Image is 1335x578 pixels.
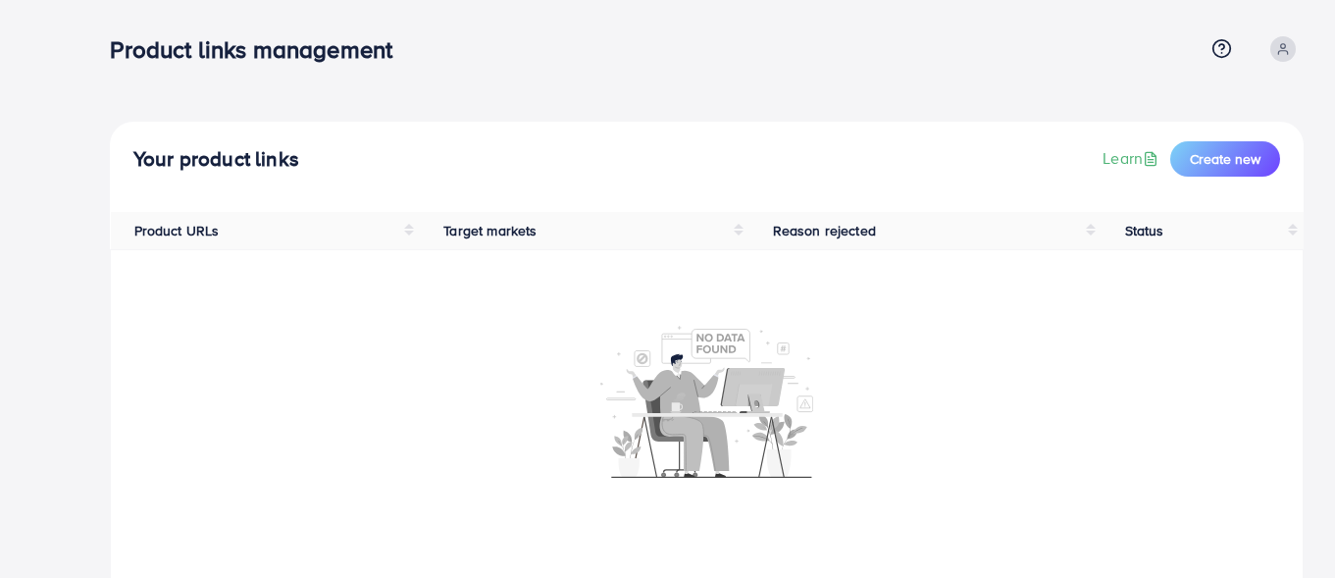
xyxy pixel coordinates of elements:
h4: Your product links [133,147,299,172]
img: No account [600,324,814,478]
span: Target markets [443,221,537,240]
span: Create new [1190,149,1260,169]
span: Reason rejected [773,221,876,240]
span: Status [1125,221,1164,240]
h3: Product links management [110,35,408,64]
button: Create new [1170,141,1280,177]
span: Product URLs [134,221,220,240]
a: Learn [1103,147,1162,170]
